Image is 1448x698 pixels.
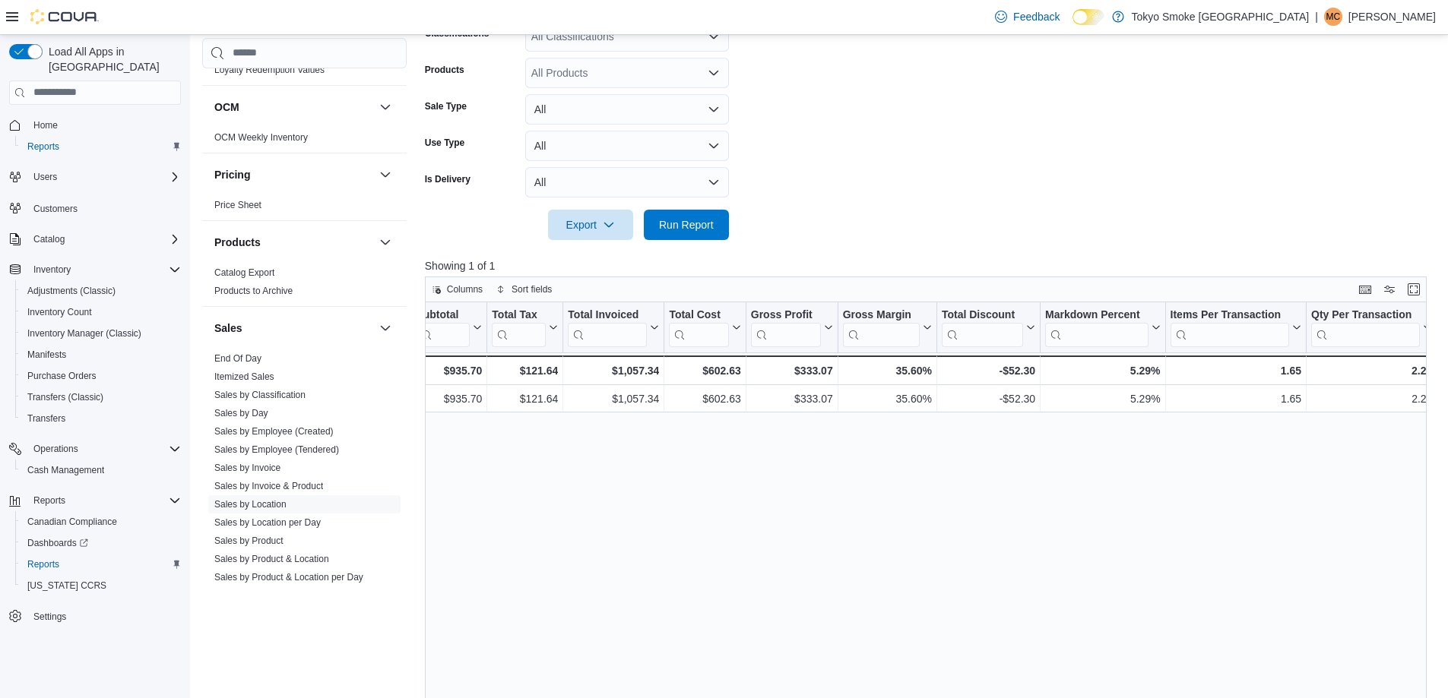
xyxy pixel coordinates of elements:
div: $1,057.34 [568,362,659,380]
h3: OCM [214,99,239,115]
div: Total Cost [669,308,728,323]
span: Transfers [27,412,65,425]
button: Inventory [27,261,77,279]
button: Sales [376,319,394,337]
div: $935.70 [416,390,482,408]
div: Items Per Transaction [1170,308,1289,323]
div: Gross Profit [751,308,821,347]
a: Catalog Export [214,267,274,278]
button: Open list of options [708,67,720,79]
div: Subtotal [416,308,470,323]
span: End Of Day [214,352,261,365]
button: Qty Per Transaction [1311,308,1432,347]
button: Export [548,210,633,240]
span: Cash Management [21,461,181,479]
button: Products [214,235,373,250]
a: Purchase Orders [21,367,103,385]
span: Home [33,119,58,131]
a: OCM Weekly Inventory [214,132,308,143]
button: Reports [27,491,71,510]
div: 2.25 [1311,390,1432,408]
span: Feedback [1013,9,1060,24]
a: Inventory Manager (Classic) [21,324,147,343]
span: Catalog Export [214,267,274,279]
a: Sales by Product per Day [214,590,318,601]
a: Sales by Employee (Tendered) [214,444,339,455]
span: Sales by Day [214,407,268,419]
div: Subtotal [416,308,470,347]
button: Products [376,233,394,251]
span: Sales by Location [214,498,287,510]
span: Users [27,168,181,186]
a: Sales by Employee (Created) [214,426,334,437]
button: Purchase Orders [15,365,187,387]
div: Total Discount [942,308,1023,347]
button: Inventory Manager (Classic) [15,323,187,344]
a: Dashboards [15,532,187,554]
span: Dashboards [27,537,88,549]
button: All [525,167,729,197]
div: Total Invoiced [568,308,647,323]
div: Total Tax [492,308,546,347]
div: $1,057.34 [568,390,659,408]
div: 35.60% [843,390,932,408]
div: 2.25 [1311,362,1432,380]
button: Customers [3,197,187,219]
button: Pricing [214,167,373,182]
span: Run Report [659,217,714,232]
p: Tokyo Smoke [GEOGRAPHIC_DATA] [1132,8,1310,26]
button: Sales [214,321,373,336]
div: Gross Margin [842,308,919,347]
div: Total Invoiced [568,308,647,347]
span: Operations [27,440,181,458]
h3: Pricing [214,167,250,182]
span: Manifests [21,346,181,364]
button: Reports [15,136,187,157]
button: OCM [214,99,373,115]
span: Itemized Sales [214,371,274,383]
span: Sales by Employee (Tendered) [214,444,339,456]
span: Purchase Orders [21,367,181,385]
span: Users [33,171,57,183]
h3: Products [214,235,261,250]
button: All [525,94,729,125]
span: Products to Archive [214,285,293,297]
button: Columns [426,280,489,298]
a: Price Sheet [214,200,261,210]
a: Itemized Sales [214,371,274,382]
button: Catalog [27,230,71,248]
span: Inventory Count [21,303,181,321]
div: Qty Per Transaction [1311,308,1420,347]
div: $121.64 [492,362,558,380]
button: Total Tax [492,308,558,347]
label: Use Type [425,137,464,149]
div: Products [202,264,407,306]
p: | [1315,8,1318,26]
a: Sales by Invoice [214,463,280,473]
button: Users [27,168,63,186]
div: $602.63 [669,390,740,408]
span: OCM Weekly Inventory [214,131,308,144]
span: Reports [27,558,59,570]
div: Pricing [202,196,407,220]
a: Loyalty Redemption Values [214,65,325,75]
span: MC [1326,8,1341,26]
span: Sort fields [512,283,552,295]
p: Showing 1 of 1 [425,258,1437,273]
div: Qty Per Transaction [1311,308,1420,323]
span: Sales by Classification [214,389,306,401]
span: Sales by Invoice & Product [214,480,323,492]
span: Dashboards [21,534,181,552]
a: Sales by Day [214,408,268,418]
span: Washington CCRS [21,576,181,595]
button: Catalog [3,229,187,250]
button: Inventory Count [15,302,187,323]
p: [PERSON_NAME] [1348,8,1436,26]
span: Inventory Manager (Classic) [21,324,181,343]
label: Sale Type [425,100,467,112]
button: Inventory [3,259,187,280]
span: Cash Management [27,464,104,476]
div: Gross Margin [842,308,919,323]
a: Manifests [21,346,72,364]
a: Sales by Product [214,535,284,546]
